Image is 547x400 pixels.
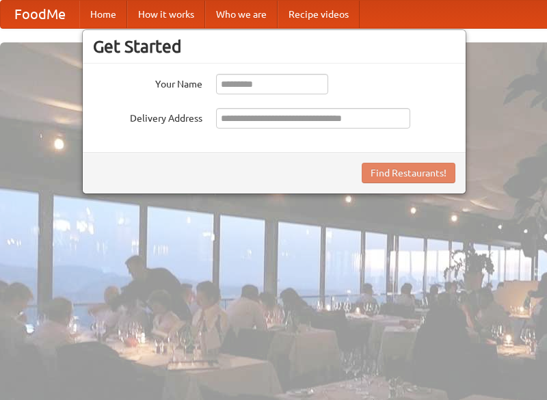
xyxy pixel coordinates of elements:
a: FoodMe [1,1,79,28]
a: Home [79,1,127,28]
label: Delivery Address [93,108,202,125]
h3: Get Started [93,36,455,57]
a: Recipe videos [278,1,360,28]
a: How it works [127,1,205,28]
a: Who we are [205,1,278,28]
label: Your Name [93,74,202,91]
button: Find Restaurants! [362,163,455,183]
